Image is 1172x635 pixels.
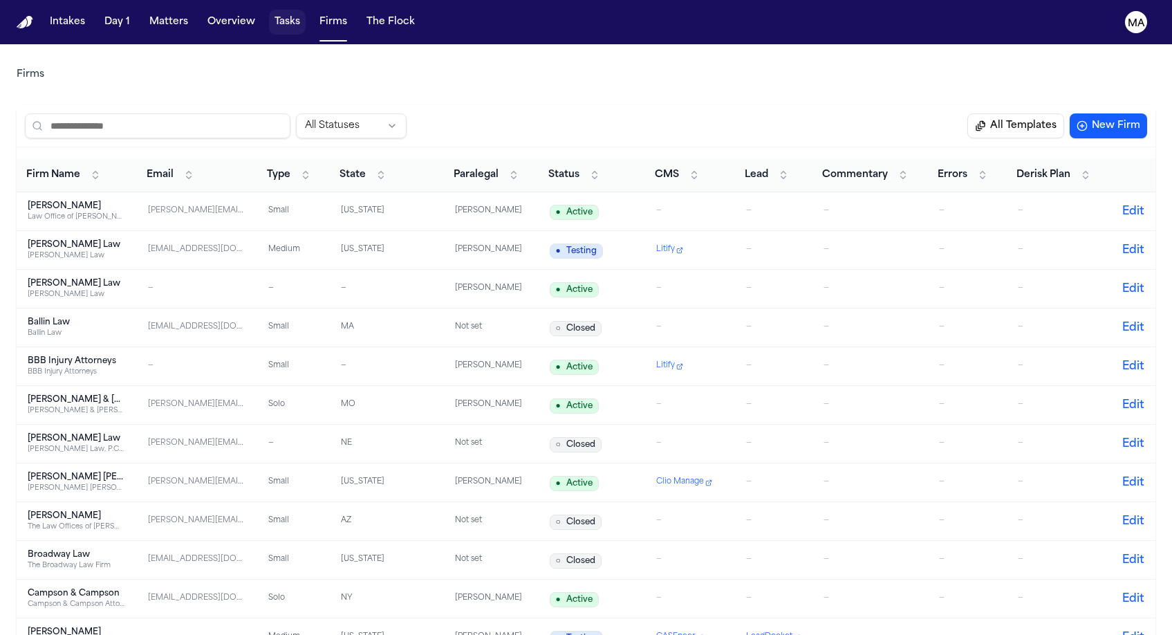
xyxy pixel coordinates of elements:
span: ● [556,401,561,412]
span: Active [550,282,599,297]
div: — [824,515,917,527]
span: ● [556,284,561,295]
span: State [339,168,366,182]
div: [PERSON_NAME][EMAIL_ADDRESS][PERSON_NAME][DOMAIN_NAME] [148,438,245,450]
div: NY [341,593,433,605]
button: All Templates [967,113,1064,138]
div: Not set [455,515,524,527]
div: [PERSON_NAME] [455,205,524,217]
div: [PERSON_NAME] Law [28,239,124,250]
div: MO [341,399,433,411]
div: — [824,283,917,295]
span: CMS [655,168,679,182]
div: — [746,477,801,488]
div: [PERSON_NAME] [455,477,524,488]
div: — [1018,360,1099,372]
span: ○ [556,517,561,528]
div: Ballin Law [28,317,124,328]
a: Firms [17,68,44,82]
div: — [656,438,724,450]
div: [PERSON_NAME] Law [28,278,124,289]
span: ○ [556,555,561,567]
span: Email [147,168,174,182]
span: ● [556,478,561,489]
div: [US_STATE] [341,477,433,488]
div: [PERSON_NAME] Law [28,250,124,261]
div: — [746,360,801,372]
button: Email [140,164,201,186]
div: — [656,515,724,527]
div: [US_STATE] [341,205,433,217]
span: Active [550,592,599,607]
button: Edit [1122,513,1144,530]
div: BBB Injury Attorneys [28,367,124,377]
button: Edit [1122,591,1144,607]
div: — [1018,477,1099,488]
div: — [1018,438,1099,450]
button: New Firm [1070,113,1147,138]
div: — [268,438,319,450]
div: — [824,244,917,256]
button: Day 1 [99,10,136,35]
div: [PERSON_NAME] [28,201,124,212]
button: Commentary [815,164,915,186]
div: — [746,554,801,566]
div: Small [268,322,319,333]
div: — [746,593,801,605]
span: Active [550,360,599,375]
div: [PERSON_NAME] [PERSON_NAME] [28,472,124,483]
span: ● [556,594,561,605]
button: The Flock [361,10,420,35]
div: — [939,283,996,295]
div: — [341,360,433,372]
a: Litify [656,360,724,372]
div: Campson & Campson [28,588,124,599]
span: Testing [550,243,603,259]
div: [PERSON_NAME][EMAIL_ADDRESS][DOMAIN_NAME] [148,399,245,411]
span: Type [267,168,290,182]
div: [PERSON_NAME] & [PERSON_NAME] [US_STATE] Car Accident Lawyers [28,405,124,416]
button: Edit [1122,397,1144,414]
div: — [824,477,917,488]
div: — [746,283,801,295]
div: — [1018,399,1099,411]
div: Solo [268,593,319,605]
div: — [746,205,801,217]
span: Paralegal [454,168,499,182]
span: ● [556,362,561,373]
button: Edit [1122,203,1144,220]
div: Small [268,515,319,527]
a: Intakes [44,10,91,35]
button: Edit [1122,358,1144,375]
div: Broadway Law [28,549,124,560]
div: Small [268,360,319,372]
a: Litify [656,244,724,256]
div: — [939,477,996,488]
div: — [656,399,724,411]
button: Firms [314,10,353,35]
div: — [939,515,996,527]
span: Clio Manage [656,477,704,488]
div: [PERSON_NAME] Law, P.C., L.L.O. [28,444,124,454]
div: [EMAIL_ADDRESS][DOMAIN_NAME] [148,322,245,333]
div: — [656,205,724,217]
button: Paralegal [447,164,526,186]
div: Not set [455,438,524,450]
div: — [656,593,724,605]
div: — [746,399,801,411]
span: Closed [550,321,602,336]
div: [PERSON_NAME] Law [28,433,124,444]
div: Campson & Campson Attorneys at Law [28,599,124,609]
div: [US_STATE] [341,554,433,566]
span: Errors [938,168,967,182]
div: — [1018,205,1099,217]
div: — [148,360,245,372]
span: Closed [550,553,602,569]
div: Small [268,554,319,566]
div: — [824,399,917,411]
span: Closed [550,437,602,452]
button: Overview [202,10,261,35]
